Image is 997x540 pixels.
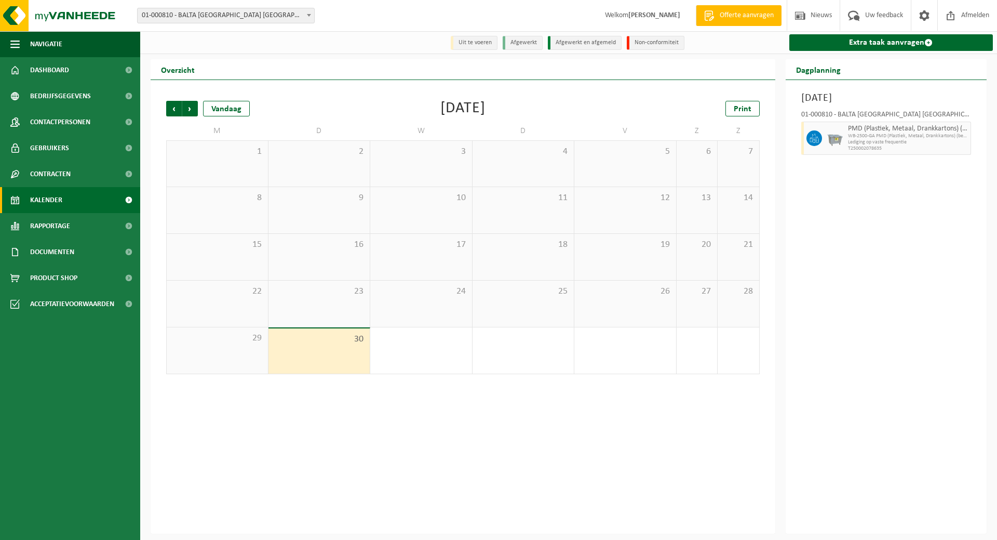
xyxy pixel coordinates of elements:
[166,122,268,140] td: M
[182,101,198,116] span: Volgende
[30,83,91,109] span: Bedrijfsgegevens
[723,239,753,251] span: 21
[574,122,677,140] td: V
[138,8,314,23] span: 01-000810 - BALTA OUDENAARDE NV - OUDENAARDE
[723,192,753,204] span: 14
[801,90,972,106] h3: [DATE]
[203,101,250,116] div: Vandaag
[30,135,69,161] span: Gebruikers
[274,146,365,157] span: 2
[682,146,712,157] span: 6
[801,111,972,122] div: 01-000810 - BALTA [GEOGRAPHIC_DATA] [GEOGRAPHIC_DATA] - [GEOGRAPHIC_DATA]
[274,192,365,204] span: 9
[696,5,782,26] a: Offerte aanvragen
[848,139,968,146] span: Lediging op vaste frequentie
[30,239,74,265] span: Documenten
[580,286,671,297] span: 26
[268,122,371,140] td: D
[30,109,90,135] span: Contactpersonen
[548,36,622,50] li: Afgewerkt en afgemeld
[734,105,751,113] span: Print
[723,286,753,297] span: 28
[580,239,671,251] span: 19
[30,291,114,317] span: Acceptatievoorwaarden
[718,122,759,140] td: Z
[478,286,569,297] span: 25
[478,146,569,157] span: 4
[151,59,205,80] h2: Overzicht
[172,286,263,297] span: 22
[478,239,569,251] span: 18
[375,192,467,204] span: 10
[166,101,182,116] span: Vorige
[580,146,671,157] span: 5
[451,36,497,50] li: Uit te voeren
[172,192,263,204] span: 8
[30,213,70,239] span: Rapportage
[375,146,467,157] span: 3
[473,122,575,140] td: D
[172,239,263,251] span: 15
[682,239,712,251] span: 20
[789,34,993,51] a: Extra taak aanvragen
[30,31,62,57] span: Navigatie
[848,133,968,139] span: WB-2500-GA PMD (Plastiek, Metaal, Drankkartons) (bedrijven)
[717,10,776,21] span: Offerte aanvragen
[274,286,365,297] span: 23
[503,36,543,50] li: Afgewerkt
[725,101,760,116] a: Print
[30,187,62,213] span: Kalender
[370,122,473,140] td: W
[848,146,968,152] span: T250002078635
[172,146,263,157] span: 1
[274,239,365,251] span: 16
[375,286,467,297] span: 24
[682,286,712,297] span: 27
[628,11,680,19] strong: [PERSON_NAME]
[274,334,365,345] span: 30
[30,265,77,291] span: Product Shop
[172,333,263,344] span: 29
[677,122,718,140] td: Z
[440,101,486,116] div: [DATE]
[30,161,71,187] span: Contracten
[580,192,671,204] span: 12
[682,192,712,204] span: 13
[375,239,467,251] span: 17
[137,8,315,23] span: 01-000810 - BALTA OUDENAARDE NV - OUDENAARDE
[627,36,684,50] li: Non-conformiteit
[723,146,753,157] span: 7
[827,130,843,146] img: WB-2500-GAL-GY-01
[786,59,851,80] h2: Dagplanning
[30,57,69,83] span: Dashboard
[848,125,968,133] span: PMD (Plastiek, Metaal, Drankkartons) (bedrijven)
[478,192,569,204] span: 11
